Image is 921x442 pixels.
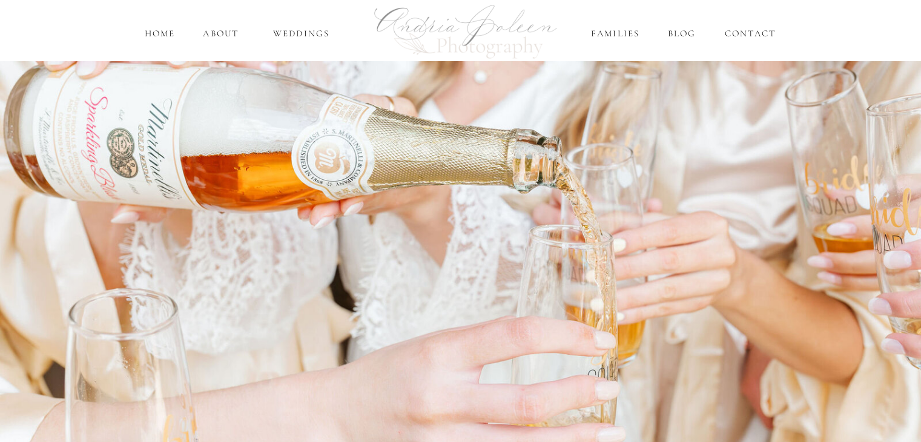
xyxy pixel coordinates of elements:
a: Weddings [266,27,337,41]
a: home [143,27,177,41]
a: Contact [722,27,779,41]
a: About [200,27,242,41]
a: Families [589,27,642,41]
a: Blog [665,27,699,41]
